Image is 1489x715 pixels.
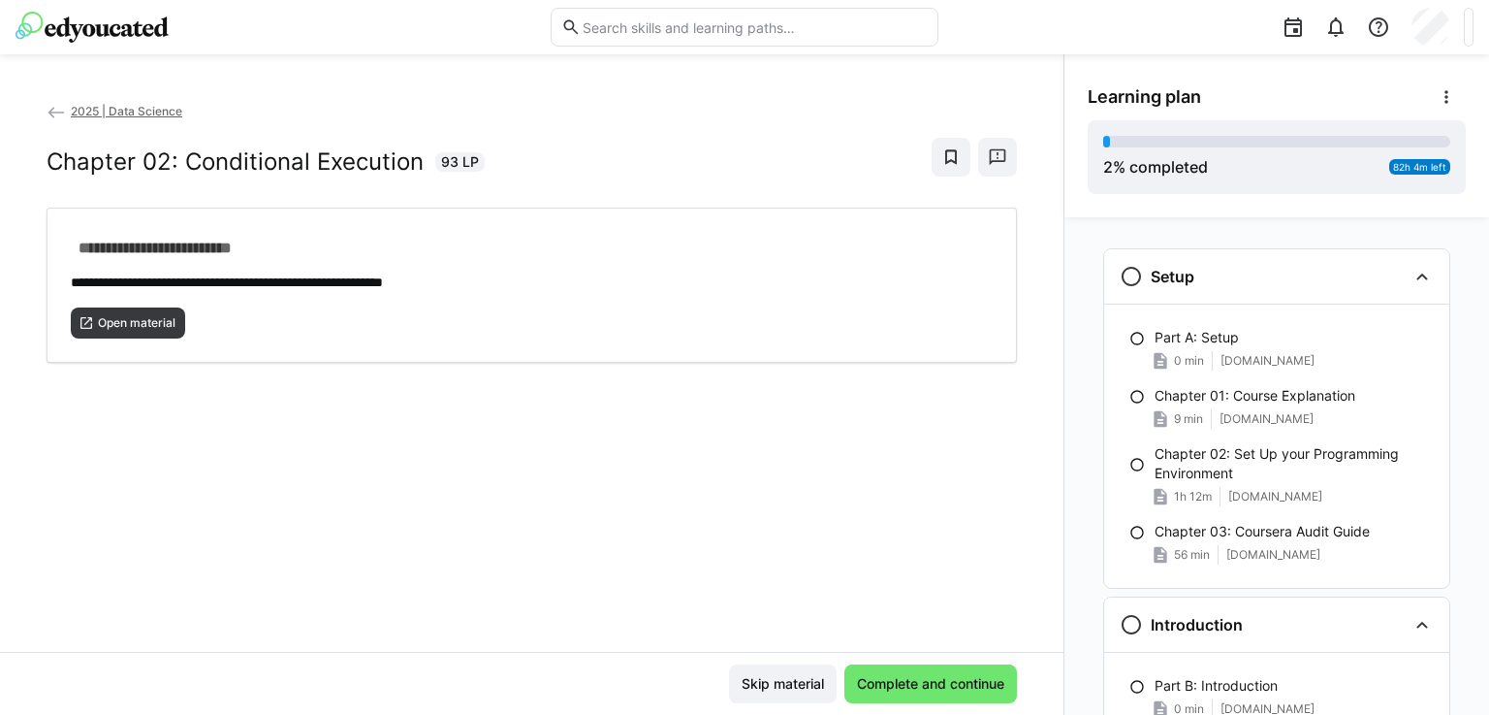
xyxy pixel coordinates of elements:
[1220,411,1314,427] span: [DOMAIN_NAME]
[1088,86,1201,108] span: Learning plan
[1155,444,1434,483] p: Chapter 02: Set Up your Programming Environment
[96,315,177,331] span: Open material
[47,104,182,118] a: 2025 | Data Science
[1228,489,1322,504] span: [DOMAIN_NAME]
[581,18,928,36] input: Search skills and learning paths…
[1155,676,1278,696] p: Part B: Introduction
[1103,155,1208,179] div: % completed
[739,674,827,694] span: Skip material
[47,147,424,177] h2: Chapter 02: Conditional Execution
[441,152,479,172] span: 93 LP
[1151,267,1194,286] h3: Setup
[1174,353,1204,369] span: 0 min
[1151,615,1243,634] h3: Introduction
[1174,411,1203,427] span: 9 min
[1103,157,1113,177] span: 2
[1174,489,1212,504] span: 1h 12m
[71,308,185,339] button: Open material
[1174,547,1210,563] span: 56 min
[1155,522,1370,541] p: Chapter 03: Coursera Audit Guide
[71,104,182,118] span: 2025 | Data Science
[1155,386,1355,406] p: Chapter 01: Course Explanation
[844,665,1017,703] button: Complete and continue
[854,674,1007,694] span: Complete and continue
[729,665,837,703] button: Skip material
[1226,547,1320,563] span: [DOMAIN_NAME]
[1155,328,1239,347] p: Part A: Setup
[1220,353,1315,369] span: [DOMAIN_NAME]
[1393,161,1446,173] span: 82h 4m left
